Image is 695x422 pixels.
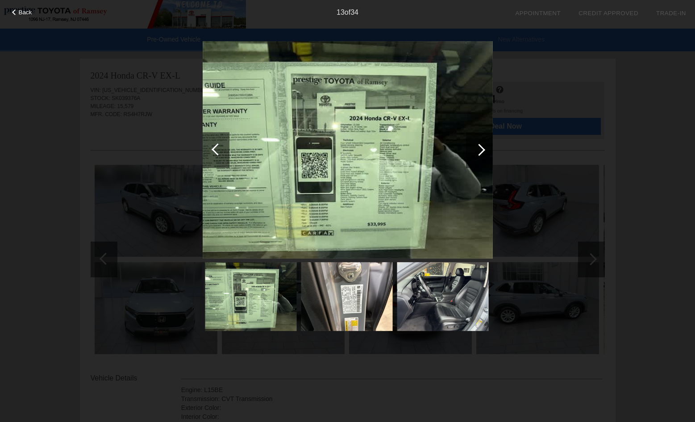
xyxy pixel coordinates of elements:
img: 6830eddc9e20f67f958dc46b.jpg [205,262,296,331]
img: 6830eddc9e20f67f958dc46b.jpg [203,41,493,259]
img: 6830ede19e20f67f958e7df6.jpg [397,262,488,331]
span: 34 [350,8,358,16]
a: Appointment [515,10,561,17]
img: 6830edde9e20f67f958e15ad.jpg [301,262,392,331]
span: Back [19,9,32,16]
a: Credit Approved [578,10,638,17]
a: Trade-In [656,10,686,17]
span: 13 [337,8,345,16]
